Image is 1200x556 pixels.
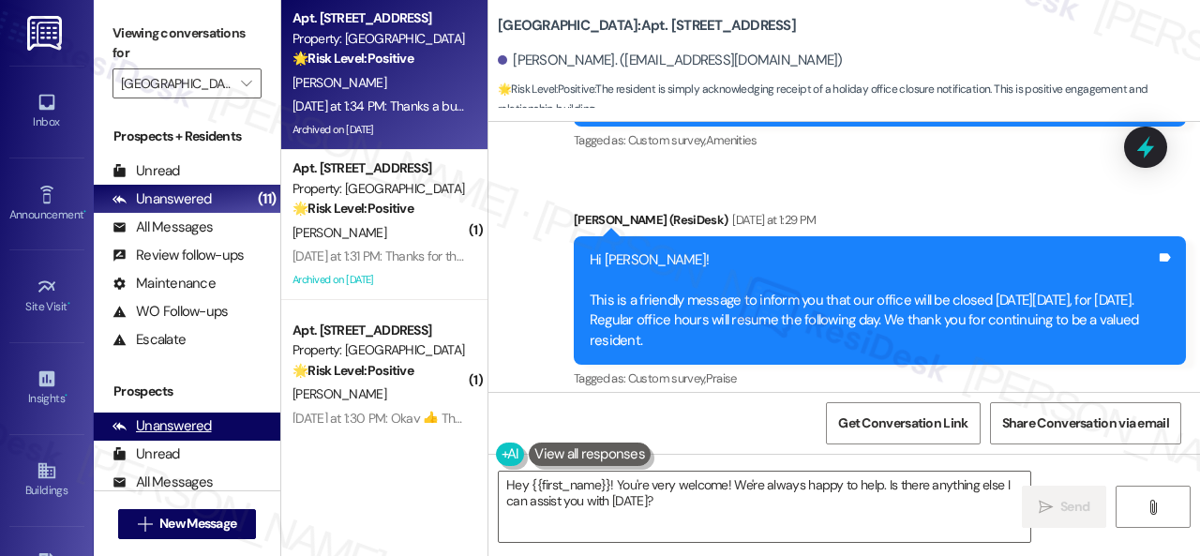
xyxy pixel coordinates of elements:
div: [DATE] at 1:34 PM: Thanks a bunch [292,98,477,114]
div: [PERSON_NAME]. ([EMAIL_ADDRESS][DOMAIN_NAME]) [498,51,843,70]
div: Property: [GEOGRAPHIC_DATA] [292,29,466,49]
span: Send [1060,497,1089,517]
button: Share Conversation via email [990,402,1181,444]
span: Get Conversation Link [838,413,967,433]
i:  [1039,500,1053,515]
i:  [1146,500,1160,515]
span: Share Conversation via email [1002,413,1169,433]
div: Tagged as: [574,365,1186,392]
div: Property: [GEOGRAPHIC_DATA] [292,179,466,199]
img: ResiDesk Logo [27,16,66,51]
span: • [83,205,86,218]
span: • [67,297,70,310]
div: (11) [253,185,280,214]
input: All communities [121,68,232,98]
div: [PERSON_NAME] (ResiDesk) [574,210,1186,236]
div: Unanswered [112,416,212,436]
span: [PERSON_NAME] [292,74,386,91]
span: Custom survey , [628,370,706,386]
span: • [65,389,67,402]
div: Tagged as: [574,127,1186,154]
button: Get Conversation Link [826,402,980,444]
span: Amenities [706,132,757,148]
div: Archived on [DATE] [291,268,468,292]
a: Insights • [9,363,84,413]
a: Inbox [9,86,84,137]
div: Archived on [DATE] [291,118,468,142]
span: [PERSON_NAME] [292,224,386,241]
b: [GEOGRAPHIC_DATA]: Apt. [STREET_ADDRESS] [498,16,796,36]
div: Review follow-ups [112,246,244,265]
i:  [241,76,251,91]
div: Apt. [STREET_ADDRESS] [292,8,466,28]
span: : The resident is simply acknowledging receipt of a holiday office closure notification. This is ... [498,80,1200,120]
strong: 🌟 Risk Level: Positive [498,82,594,97]
div: [DATE] at 1:29 PM [727,210,816,230]
div: Prospects [94,382,280,401]
a: Buildings [9,455,84,505]
span: Praise [706,370,737,386]
div: Unanswered [112,189,212,209]
div: Unread [112,444,180,464]
div: Apt. [STREET_ADDRESS] [292,321,466,340]
strong: 🌟 Risk Level: Positive [292,200,413,217]
button: New Message [118,509,257,539]
strong: 🌟 Risk Level: Positive [292,362,413,379]
div: Maintenance [112,274,216,293]
span: New Message [159,514,236,533]
span: [PERSON_NAME] [292,385,386,402]
div: All Messages [112,473,213,492]
div: [DATE] at 1:30 PM: Okay 👍 Thank You [292,410,498,427]
div: Property: [GEOGRAPHIC_DATA] [292,340,466,360]
div: WO Follow-ups [112,302,228,322]
label: Viewing conversations for [112,19,262,68]
div: Escalate [112,330,186,350]
div: Hi [PERSON_NAME]! This is a friendly message to inform you that our office will be closed [DATE][... [590,250,1156,351]
a: Site Visit • [9,271,84,322]
strong: 🌟 Risk Level: Positive [292,50,413,67]
div: [DATE] at 1:31 PM: Thanks for the information because I surely forgot [292,248,655,264]
div: Unread [112,161,180,181]
span: Custom survey , [628,132,706,148]
i:  [138,517,152,532]
div: Prospects + Residents [94,127,280,146]
textarea: Hey {{first_name}}! You're very welcome! We're always happy to help. Is there anything else I can... [499,472,1030,542]
div: Apt. [STREET_ADDRESS] [292,158,466,178]
button: Send [1022,486,1106,528]
div: All Messages [112,218,213,237]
